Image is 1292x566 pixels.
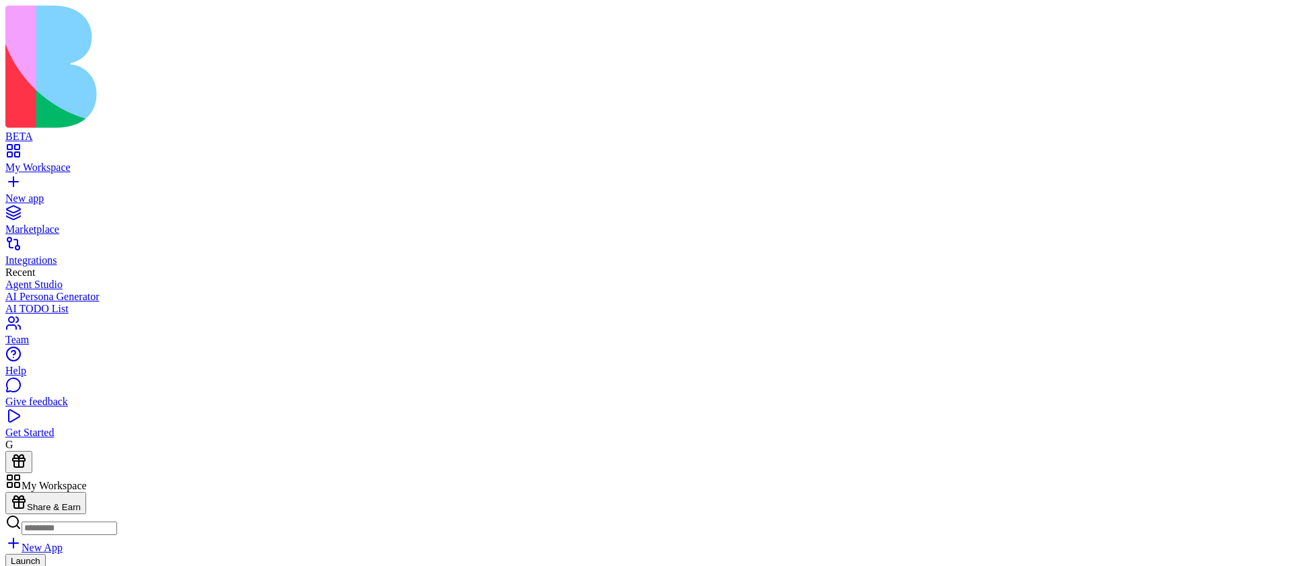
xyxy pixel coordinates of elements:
a: Agent Studio [5,279,1287,291]
div: Get Started [5,427,1287,439]
a: Marketplace [5,211,1287,236]
img: logo [5,5,546,128]
a: BETA [5,118,1287,143]
a: AI TODO List [5,303,1287,315]
a: Get Started [5,415,1287,439]
span: My Workspace [22,480,87,491]
a: My Workspace [5,149,1287,174]
a: Give feedback [5,384,1287,408]
span: Recent [5,267,35,278]
div: Help [5,365,1287,377]
a: AI Persona Generator [5,291,1287,303]
a: Integrations [5,242,1287,267]
button: Share & Earn [5,492,86,514]
span: Share & Earn [27,502,81,512]
span: G [5,439,13,450]
a: Team [5,322,1287,346]
a: Help [5,353,1287,377]
div: My Workspace [5,162,1287,174]
div: Integrations [5,254,1287,267]
div: Give feedback [5,396,1287,408]
div: New app [5,192,1287,205]
div: BETA [5,131,1287,143]
a: New app [5,180,1287,205]
div: Marketplace [5,223,1287,236]
a: New App [5,542,63,553]
div: Team [5,334,1287,346]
